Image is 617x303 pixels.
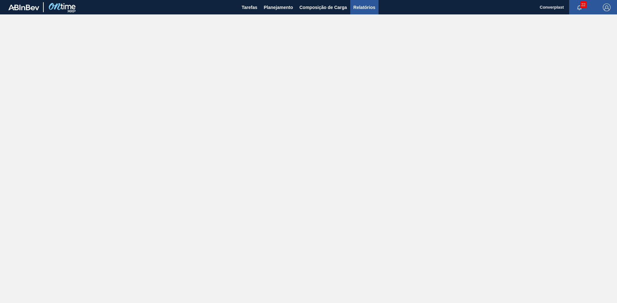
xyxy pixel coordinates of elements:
img: TNhmsLtSVTkK8tSr43FrP2fwEKptu5GPRR3wAAAABJRU5ErkJggg== [8,4,39,10]
span: Relatórios [353,4,375,11]
span: Composição de Carga [300,4,347,11]
span: Planejamento [264,4,293,11]
button: Notificações [569,3,590,12]
span: 22 [580,1,587,8]
span: Tarefas [242,4,257,11]
img: Logout [603,4,611,11]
